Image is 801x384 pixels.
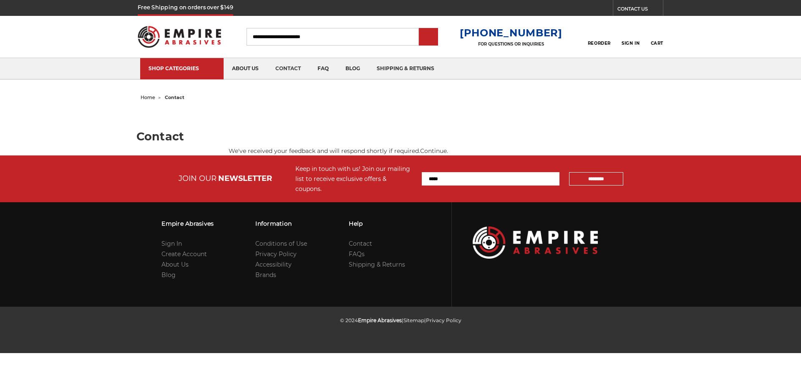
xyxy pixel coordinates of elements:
[460,27,562,39] a: [PHONE_NUMBER]
[588,41,611,46] span: Reorder
[337,58,368,79] a: blog
[617,4,663,16] a: CONTACT US
[340,315,461,326] p: © 2024 | |
[224,58,267,79] a: about us
[295,164,413,194] div: Keep in touch with us! Join our mailing list to receive exclusive offers & coupons.
[651,28,663,46] a: Cart
[255,215,307,232] h3: Information
[218,174,272,183] span: NEWSLETTER
[460,41,562,47] p: FOR QUESTIONS OR INQUIRIES
[149,65,215,71] div: SHOP CATEGORIES
[267,58,309,79] a: contact
[420,147,447,155] a: Continue
[165,94,184,100] span: contact
[420,29,437,46] input: Submit
[179,174,217,183] span: JOIN OUR
[358,317,402,323] span: Empire Abrasives
[255,271,276,279] a: Brands
[229,147,572,155] div: We've received your feedback and will respond shortly if required. .
[161,250,207,258] a: Create Account
[136,131,665,142] h1: Contact
[141,94,155,100] a: home
[349,215,405,232] h3: Help
[255,261,292,268] a: Accessibility
[349,250,365,258] a: FAQs
[426,317,461,323] a: Privacy Policy
[473,226,598,259] img: Empire Abrasives Logo Image
[140,58,224,79] a: SHOP CATEGORIES
[161,215,214,232] h3: Empire Abrasives
[403,317,424,323] a: Sitemap
[309,58,337,79] a: faq
[588,28,611,46] a: Reorder
[349,261,405,268] a: Shipping & Returns
[255,250,297,258] a: Privacy Policy
[161,240,182,247] a: Sign In
[161,261,189,268] a: About Us
[138,20,221,53] img: Empire Abrasives
[622,41,640,46] span: Sign In
[651,41,663,46] span: Cart
[161,271,176,279] a: Blog
[368,58,443,79] a: shipping & returns
[349,240,372,247] a: Contact
[255,240,307,247] a: Conditions of Use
